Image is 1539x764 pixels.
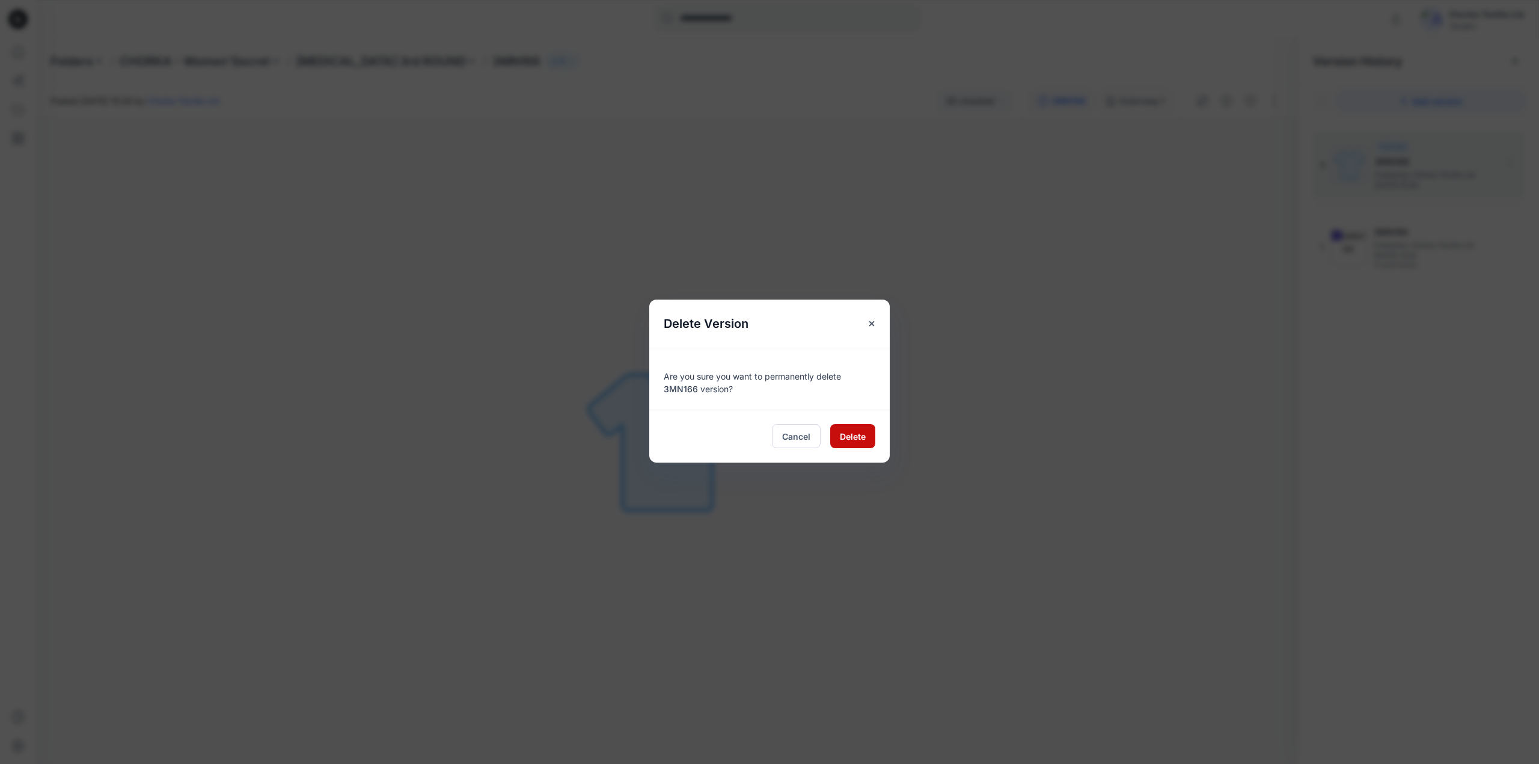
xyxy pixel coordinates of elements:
span: 3MN166 [664,384,698,394]
div: Are you sure you want to permanently delete version? [664,363,875,395]
button: Close [861,313,883,334]
span: Cancel [782,430,810,443]
h5: Delete Version [649,300,763,348]
button: Delete [830,424,875,448]
button: Cancel [772,424,821,448]
span: Delete [840,430,866,443]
